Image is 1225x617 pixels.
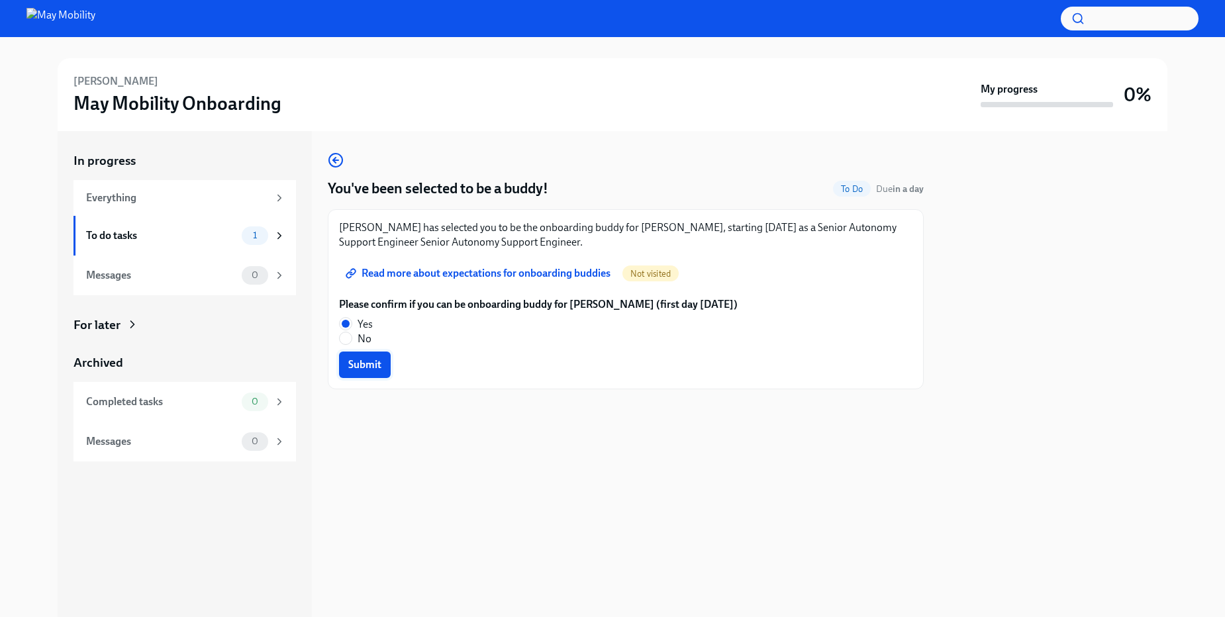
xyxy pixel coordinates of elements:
[26,8,95,29] img: May Mobility
[73,256,296,295] a: Messages0
[73,152,296,169] a: In progress
[73,316,296,334] a: For later
[73,74,158,89] h6: [PERSON_NAME]
[73,91,281,115] h3: May Mobility Onboarding
[73,422,296,461] a: Messages0
[86,268,236,283] div: Messages
[339,297,738,312] label: Please confirm if you can be onboarding buddy for [PERSON_NAME] (first day [DATE])
[339,260,620,287] a: Read more about expectations for onboarding buddies
[358,332,371,346] span: No
[328,179,548,199] h4: You've been selected to be a buddy!
[86,228,236,243] div: To do tasks
[245,230,265,240] span: 1
[73,216,296,256] a: To do tasks1
[876,183,924,195] span: Due
[348,267,611,280] span: Read more about expectations for onboarding buddies
[86,434,236,449] div: Messages
[893,183,924,195] strong: in a day
[358,317,373,332] span: Yes
[348,358,381,371] span: Submit
[339,352,391,378] button: Submit
[73,180,296,216] a: Everything
[244,436,266,446] span: 0
[86,191,268,205] div: Everything
[981,82,1038,97] strong: My progress
[73,316,121,334] div: For later
[86,395,236,409] div: Completed tasks
[622,269,679,279] span: Not visited
[73,382,296,422] a: Completed tasks0
[244,397,266,406] span: 0
[833,184,871,194] span: To Do
[1124,83,1151,107] h3: 0%
[73,354,296,371] a: Archived
[876,183,924,195] span: September 5th, 2025 09:00
[339,220,912,250] p: [PERSON_NAME] has selected you to be the onboarding buddy for [PERSON_NAME], starting [DATE] as a...
[244,270,266,280] span: 0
